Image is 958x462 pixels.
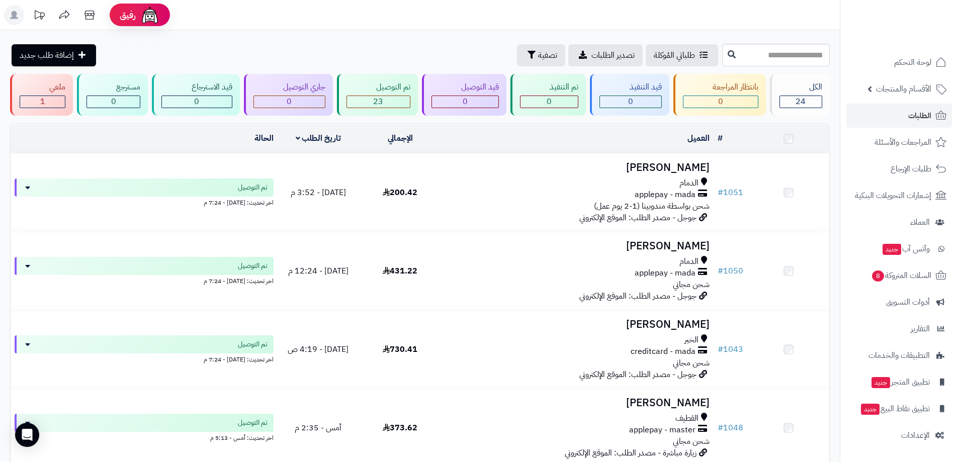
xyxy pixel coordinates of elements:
[238,418,268,428] span: تم التوصيل
[432,96,498,108] div: 0
[718,422,743,434] a: #1048
[673,279,710,291] span: شحن مجاني
[75,74,150,116] a: مسترجع 0
[383,187,417,199] span: 200.42
[120,9,136,21] span: رفيق
[868,348,930,362] span: التطبيقات والخدمات
[718,265,723,277] span: #
[445,319,710,330] h3: [PERSON_NAME]
[683,96,758,108] div: 0
[20,49,74,61] span: إضافة طلب جديد
[383,265,417,277] span: 431.22
[463,96,468,108] span: 0
[599,81,661,93] div: قيد التنفيذ
[876,82,931,96] span: الأقسام والمنتجات
[846,423,952,447] a: الإعدادات
[683,81,758,93] div: بانتظار المراجعة
[646,44,718,66] a: طلباتي المُوكلة
[718,422,723,434] span: #
[508,74,588,116] a: تم التنفيذ 0
[373,96,383,108] span: 23
[150,74,241,116] a: قيد الاسترجاع 0
[520,96,578,108] div: 0
[673,435,710,447] span: شحن مجاني
[445,240,710,252] h3: [PERSON_NAME]
[846,157,952,181] a: طلبات الإرجاع
[872,377,890,388] span: جديد
[588,74,671,116] a: قيد التنفيذ 0
[254,96,325,108] div: 0
[600,96,661,108] div: 0
[846,130,952,154] a: المراجعات والأسئلة
[140,5,160,25] img: ai-face.png
[242,74,335,116] a: جاري التوصيل 0
[671,74,768,116] a: بانتظار المراجعة 0
[161,81,232,93] div: قيد الاسترجاع
[910,215,930,229] span: العملاء
[631,346,695,357] span: creditcard - mada
[846,397,952,421] a: تطبيق نقاط البيعجديد
[335,74,420,116] a: تم التوصيل 23
[296,132,341,144] a: تاريخ الطلب
[591,49,635,61] span: تصدير الطلبات
[15,197,274,207] div: اخر تحديث: [DATE] - 7:24 م
[796,96,806,108] span: 24
[901,428,930,442] span: الإعدادات
[568,44,643,66] a: تصدير الطلبات
[579,290,696,302] span: جوجل - مصدر الطلب: الموقع الإلكتروني
[565,447,696,459] span: زيارة مباشرة - مصدر الطلب: الموقع الإلكتروني
[295,422,341,434] span: أمس - 2:35 م
[253,81,325,93] div: جاري التوصيل
[346,81,410,93] div: تم التوصيل
[846,210,952,234] a: العملاء
[882,242,930,256] span: وآتس آب
[254,132,274,144] a: الحالة
[12,44,96,66] a: إضافة طلب جديد
[15,275,274,286] div: اخر تحديث: [DATE] - 7:24 م
[860,402,930,416] span: تطبيق نقاط البيع
[846,263,952,288] a: السلات المتروكة8
[718,132,723,144] a: #
[675,413,699,424] span: القطيف
[679,256,699,267] span: الدمام
[87,96,140,108] div: 0
[238,182,268,193] span: تم التوصيل
[383,343,417,355] span: 730.41
[846,343,952,367] a: التطبيقات والخدمات
[872,270,884,282] span: 8
[579,212,696,224] span: جوجل - مصدر الطلب: الموقع الإلكتروني
[679,177,699,189] span: الدمام
[520,81,578,93] div: تم التنفيذ
[718,187,743,199] a: #1051
[886,295,930,309] span: أدوات التسويق
[287,96,292,108] span: 0
[20,81,65,93] div: ملغي
[383,422,417,434] span: 373.62
[27,5,52,28] a: تحديثات المنصة
[86,81,140,93] div: مسترجع
[846,237,952,261] a: وآتس آبجديد
[846,317,952,341] a: التقارير
[871,268,931,283] span: السلات المتروكة
[20,96,65,108] div: 1
[891,162,931,176] span: طلبات الإرجاع
[718,96,723,108] span: 0
[635,267,695,279] span: applepay - mada
[894,55,931,69] span: لوحة التحكم
[420,74,508,116] a: قيد التوصيل 0
[875,135,931,149] span: المراجعات والأسئلة
[288,343,349,355] span: [DATE] - 4:19 ص
[547,96,552,108] span: 0
[388,132,413,144] a: الإجمالي
[194,96,199,108] span: 0
[654,49,695,61] span: طلباتي المُوكلة
[8,74,75,116] a: ملغي 1
[718,265,743,277] a: #1050
[673,357,710,369] span: شحن مجاني
[908,109,931,123] span: الطلبات
[846,370,952,394] a: تطبيق المتجرجديد
[718,343,743,355] a: #1043
[846,50,952,74] a: لوحة التحكم
[684,334,699,346] span: الخبر
[855,189,931,203] span: إشعارات التحويلات البنكية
